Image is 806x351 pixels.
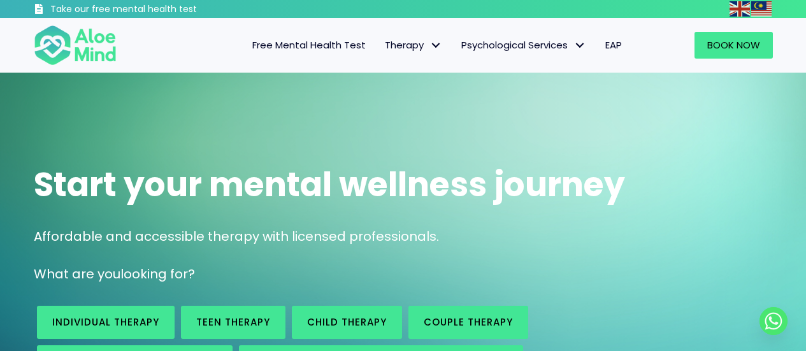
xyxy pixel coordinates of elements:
span: Therapy: submenu [427,36,445,55]
nav: Menu [133,32,631,59]
span: EAP [605,38,622,52]
span: Psychological Services [461,38,586,52]
a: Child Therapy [292,306,402,339]
img: Aloe mind Logo [34,24,117,66]
a: Take our free mental health test [34,3,265,18]
p: Affordable and accessible therapy with licensed professionals. [34,227,773,246]
a: Book Now [694,32,773,59]
span: Psychological Services: submenu [571,36,589,55]
a: Teen Therapy [181,306,285,339]
a: Psychological ServicesPsychological Services: submenu [452,32,596,59]
span: Child Therapy [307,315,387,329]
span: Free Mental Health Test [252,38,366,52]
a: Whatsapp [759,307,788,335]
a: TherapyTherapy: submenu [375,32,452,59]
span: What are you [34,265,120,283]
img: en [730,1,750,17]
span: Book Now [707,38,760,52]
img: ms [751,1,772,17]
span: Start your mental wellness journey [34,161,625,208]
a: Malay [751,1,773,16]
span: Therapy [385,38,442,52]
a: EAP [596,32,631,59]
span: Teen Therapy [196,315,270,329]
span: looking for? [120,265,195,283]
a: Individual therapy [37,306,175,339]
h3: Take our free mental health test [50,3,265,16]
a: Couple therapy [408,306,528,339]
span: Couple therapy [424,315,513,329]
a: English [730,1,751,16]
a: Free Mental Health Test [243,32,375,59]
span: Individual therapy [52,315,159,329]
